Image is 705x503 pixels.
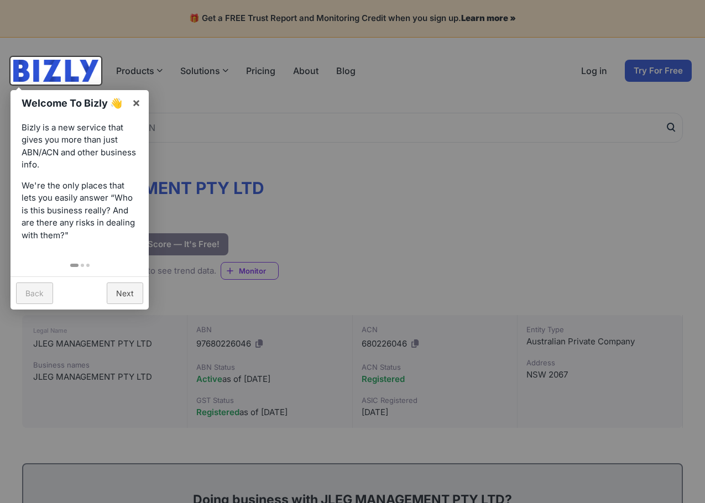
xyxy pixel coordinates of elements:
[22,96,126,111] h1: Welcome To Bizly 👋
[22,180,138,242] p: We're the only places that lets you easily answer “Who is this business really? And are there any...
[124,90,149,115] a: ×
[107,282,143,304] a: Next
[22,122,138,171] p: Bizly is a new service that gives you more than just ABN/ACN and other business info.
[16,282,53,304] a: Back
